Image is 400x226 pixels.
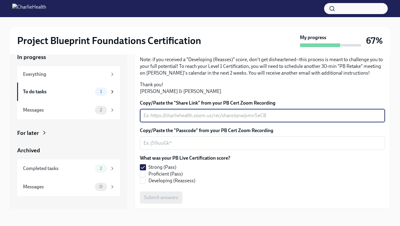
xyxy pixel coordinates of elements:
[96,108,106,112] span: 2
[96,166,106,171] span: 2
[140,127,385,134] label: Copy/Paste the "Passcode" from your PB Cert Zoom Recording
[23,107,92,113] div: Messages
[17,178,120,196] a: Messages0
[140,81,385,95] p: Thank you! [PERSON_NAME] & [PERSON_NAME]
[23,71,107,78] div: Everything
[17,129,120,137] a: For later
[140,155,230,161] label: What was your PB Live Certification score?
[96,89,106,94] span: 1
[17,66,120,83] a: Everything
[148,171,183,177] span: Proficient (Pass)
[300,34,326,41] strong: My progress
[17,83,120,101] a: To do tasks1
[12,4,46,13] img: CharlieHealth
[17,129,39,137] div: For later
[148,177,195,184] span: Developing (Reassess)
[17,35,201,47] h2: Project Blueprint Foundations Certification
[23,88,92,95] div: To do tasks
[17,101,120,119] a: Messages2
[140,100,385,106] label: Copy/Paste the "Share Link" from your PB Cert Zoom Recording
[140,56,385,76] p: Note: if you received a "Developing (Reasses)" score, don't get disheartened--this process is mea...
[96,184,106,189] span: 0
[17,53,120,61] a: In progress
[23,183,92,190] div: Messages
[148,164,176,171] span: Strong (Pass)
[17,159,120,178] a: Completed tasks2
[366,35,383,46] h3: 67%
[23,165,92,172] div: Completed tasks
[17,146,120,154] a: Archived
